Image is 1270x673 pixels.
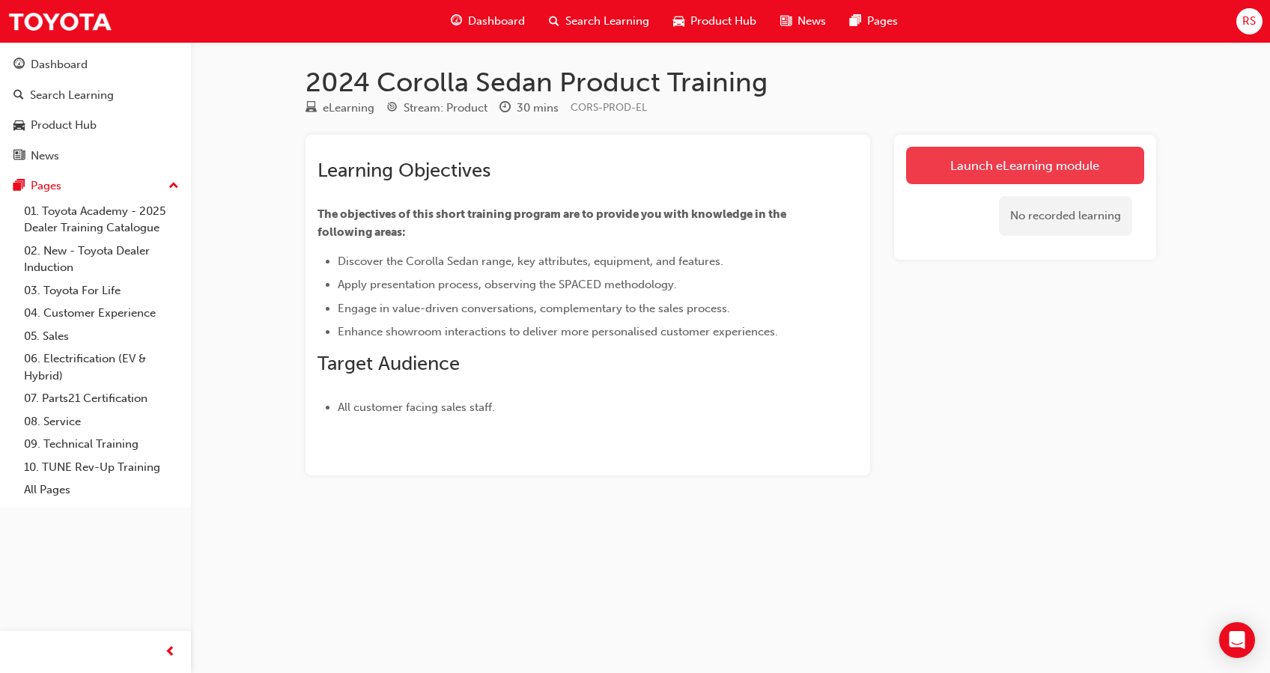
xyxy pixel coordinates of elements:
[18,200,185,240] a: 01. Toyota Academy - 2025 Dealer Training Catalogue
[168,177,179,196] span: up-icon
[6,51,185,79] a: Dashboard
[7,4,112,38] img: Trak
[549,12,559,31] span: search-icon
[18,240,185,279] a: 02. New - Toyota Dealer Induction
[338,302,730,315] span: Engage in value-driven conversations, complementary to the sales process.
[386,102,398,115] span: target-icon
[906,147,1144,184] a: Launch eLearning module
[18,279,185,302] a: 03. Toyota For Life
[6,142,185,170] a: News
[768,6,838,37] a: news-iconNews
[517,100,559,117] div: 30 mins
[306,66,1156,99] h1: 2024 Corolla Sedan Product Training
[31,177,61,195] div: Pages
[6,112,185,139] a: Product Hub
[338,255,723,268] span: Discover the Corolla Sedan range, key attributes, equipment, and features.
[18,410,185,433] a: 08. Service
[13,58,25,72] span: guage-icon
[850,12,861,31] span: pages-icon
[338,401,495,414] span: All customer facing sales staff.
[386,99,487,118] div: Stream
[317,207,789,239] span: The objectives of this short training program are to provide you with knowledge in the following ...
[18,387,185,410] a: 07. Parts21 Certification
[780,12,792,31] span: news-icon
[571,101,647,114] span: Learning resource code
[18,456,185,479] a: 10. TUNE Rev-Up Training
[6,172,185,200] button: Pages
[317,159,490,182] span: Learning Objectives
[1242,13,1256,30] span: RS
[6,48,185,172] button: DashboardSearch LearningProduct HubNews
[31,117,97,134] div: Product Hub
[338,325,778,338] span: Enhance showroom interactions to deliver more personalised customer experiences.
[867,13,898,30] span: Pages
[31,147,59,165] div: News
[13,119,25,133] span: car-icon
[451,12,462,31] span: guage-icon
[31,56,88,73] div: Dashboard
[1219,622,1255,658] div: Open Intercom Messenger
[18,478,185,502] a: All Pages
[404,100,487,117] div: Stream: Product
[306,99,374,118] div: Type
[690,13,756,30] span: Product Hub
[18,302,185,325] a: 04. Customer Experience
[999,196,1132,236] div: No recorded learning
[797,13,826,30] span: News
[165,643,176,662] span: prev-icon
[13,150,25,163] span: news-icon
[468,13,525,30] span: Dashboard
[323,100,374,117] div: eLearning
[13,89,24,103] span: search-icon
[18,433,185,456] a: 09. Technical Training
[661,6,768,37] a: car-iconProduct Hub
[673,12,684,31] span: car-icon
[499,99,559,118] div: Duration
[838,6,910,37] a: pages-iconPages
[13,180,25,193] span: pages-icon
[338,278,677,291] span: Apply presentation process, observing the SPACED methodology.
[18,325,185,348] a: 05. Sales
[18,347,185,387] a: 06. Electrification (EV & Hybrid)
[499,102,511,115] span: clock-icon
[1236,8,1263,34] button: RS
[439,6,537,37] a: guage-iconDashboard
[537,6,661,37] a: search-iconSearch Learning
[317,352,460,375] span: Target Audience
[30,87,114,104] div: Search Learning
[306,102,317,115] span: learningResourceType_ELEARNING-icon
[6,82,185,109] a: Search Learning
[565,13,649,30] span: Search Learning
